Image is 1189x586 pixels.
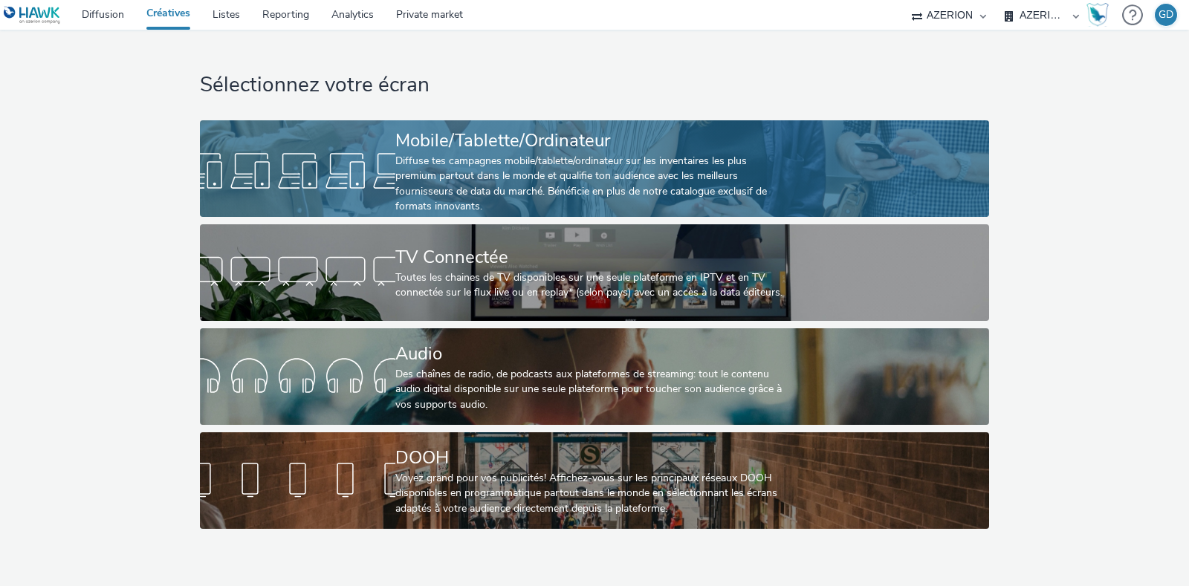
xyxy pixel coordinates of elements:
a: AudioDes chaînes de radio, de podcasts aux plateformes de streaming: tout le contenu audio digita... [200,328,989,425]
a: Hawk Academy [1086,3,1115,27]
div: Toutes les chaines de TV disponibles sur une seule plateforme en IPTV et en TV connectée sur le f... [395,270,787,301]
div: DOOH [395,445,787,471]
div: Mobile/Tablette/Ordinateur [395,128,787,154]
a: Mobile/Tablette/OrdinateurDiffuse tes campagnes mobile/tablette/ordinateur sur les inventaires le... [200,120,989,217]
div: Voyez grand pour vos publicités! Affichez-vous sur les principaux réseaux DOOH disponibles en pro... [395,471,787,516]
div: GD [1159,4,1173,26]
h1: Sélectionnez votre écran [200,71,989,100]
img: Hawk Academy [1086,3,1109,27]
div: TV Connectée [395,244,787,270]
img: undefined Logo [4,6,61,25]
a: DOOHVoyez grand pour vos publicités! Affichez-vous sur les principaux réseaux DOOH disponibles en... [200,432,989,529]
a: TV ConnectéeToutes les chaines de TV disponibles sur une seule plateforme en IPTV et en TV connec... [200,224,989,321]
div: Audio [395,341,787,367]
div: Diffuse tes campagnes mobile/tablette/ordinateur sur les inventaires les plus premium partout dan... [395,154,787,215]
div: Des chaînes de radio, de podcasts aux plateformes de streaming: tout le contenu audio digital dis... [395,367,787,412]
